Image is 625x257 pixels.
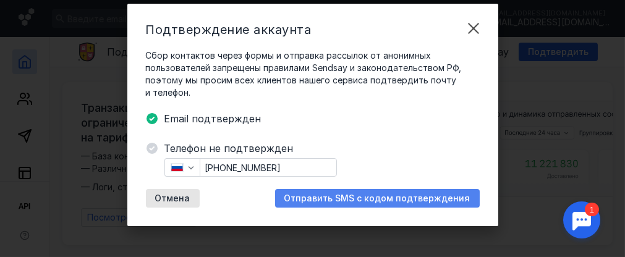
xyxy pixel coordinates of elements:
span: Отмена [155,193,190,204]
button: Отмена [146,189,200,208]
span: Подтверждение аккаунта [146,22,312,37]
span: Отправить SMS с кодом подтверждения [284,193,470,204]
span: Телефон не подтвержден [164,141,480,156]
span: Email подтвержден [164,111,480,126]
button: Отправить SMS с кодом подтверждения [275,189,480,208]
div: 1 [28,7,42,21]
span: Сбор контактов через формы и отправка рассылок от анонимных пользователей запрещены правилами Sen... [146,49,480,99]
